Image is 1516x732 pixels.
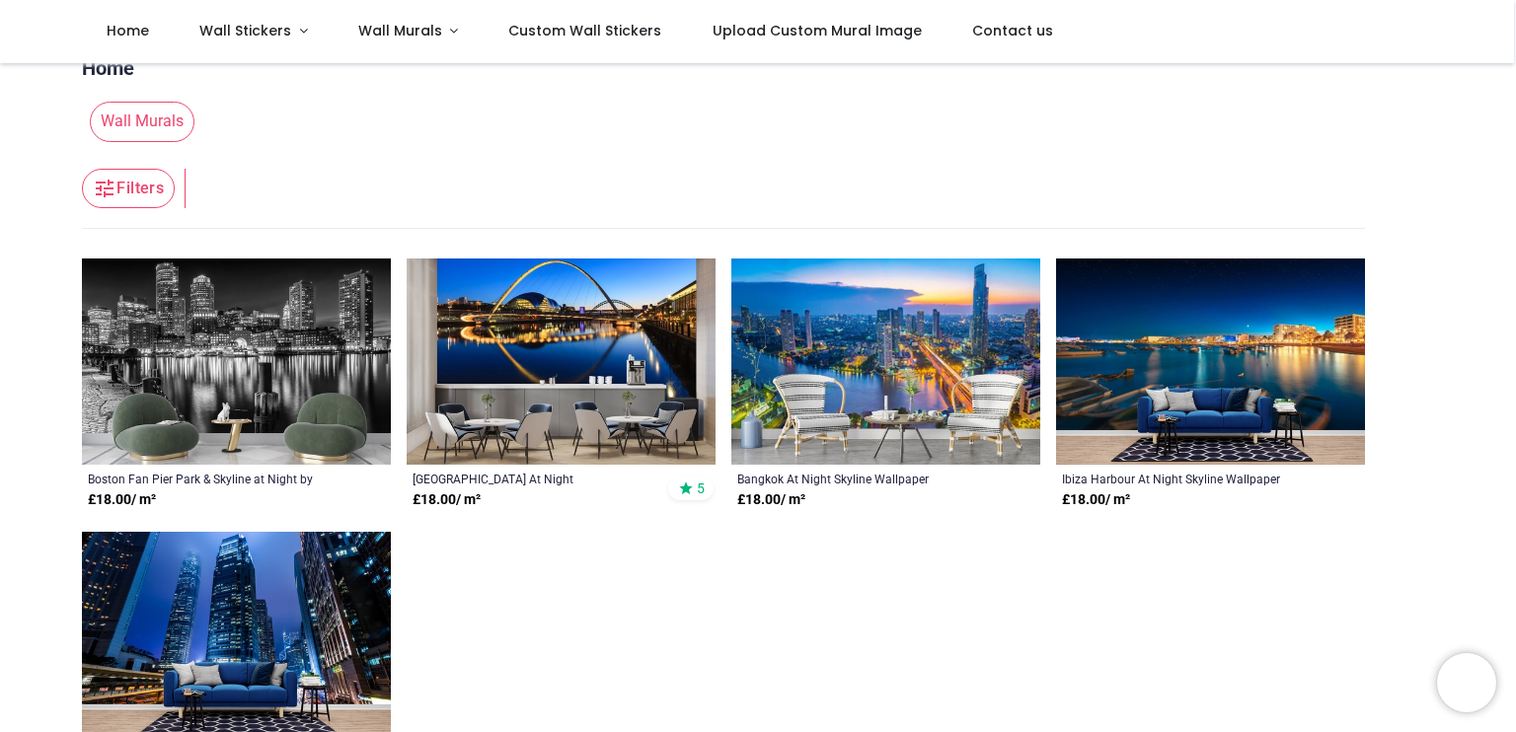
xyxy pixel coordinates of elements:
[358,21,442,40] span: Wall Murals
[88,471,326,486] a: Boston Fan Pier Park & Skyline at Night by [PERSON_NAME]
[1056,258,1365,466] img: Ibiza Harbour At Night Skyline Wall Mural Wallpaper
[90,102,194,141] span: Wall Murals
[713,21,922,40] span: Upload Custom Mural Image
[737,490,805,510] strong: £ 18.00 / m²
[1437,653,1496,712] iframe: Brevo live chat
[731,258,1040,466] img: Bangkok At Night Skyline Wall Mural Wallpaper
[407,258,716,466] img: Millenium Bridge At Night Newcastle City Skyline Wall Mural Wallpaper
[413,490,481,510] strong: £ 18.00 / m²
[82,102,194,141] button: Wall Murals
[972,21,1053,40] span: Contact us
[508,21,661,40] span: Custom Wall Stickers
[82,258,391,466] img: Boston Fan Pier Park & Skyline at Night Wall Mural by Melanie Viola
[82,54,134,82] a: Home
[737,471,975,486] a: Bangkok At Night Skyline Wallpaper
[107,21,149,40] span: Home
[199,21,291,40] span: Wall Stickers
[88,490,156,510] strong: £ 18.00 / m²
[413,471,650,486] a: [GEOGRAPHIC_DATA] At Night [GEOGRAPHIC_DATA] Skyline Wallpaper
[697,479,705,497] span: 5
[82,169,175,208] button: Filters
[1062,471,1300,486] a: Ibiza Harbour At Night Skyline Wallpaper
[1062,490,1130,510] strong: £ 18.00 / m²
